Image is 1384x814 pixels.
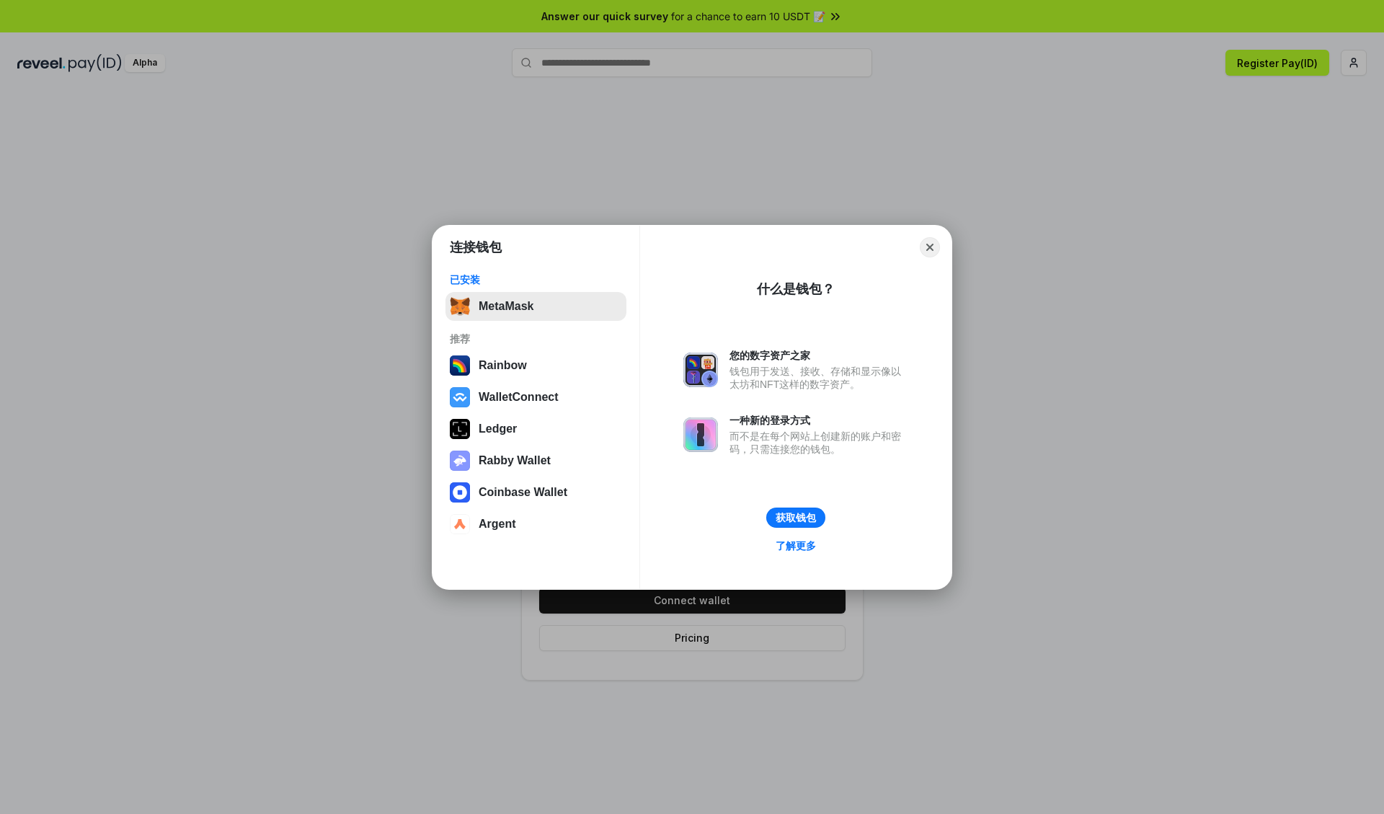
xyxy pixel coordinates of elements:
[450,273,622,286] div: 已安装
[450,451,470,471] img: svg+xml,%3Csvg%20xmlns%3D%22http%3A%2F%2Fwww.w3.org%2F2000%2Fsvg%22%20fill%3D%22none%22%20viewBox...
[479,423,517,435] div: Ledger
[445,446,626,475] button: Rabby Wallet
[766,508,825,528] button: 获取钱包
[450,514,470,534] img: svg+xml,%3Csvg%20width%3D%2228%22%20height%3D%2228%22%20viewBox%3D%220%200%2028%2028%22%20fill%3D...
[450,482,470,503] img: svg+xml,%3Csvg%20width%3D%2228%22%20height%3D%2228%22%20viewBox%3D%220%200%2028%2028%22%20fill%3D...
[450,239,502,256] h1: 连接钱包
[450,355,470,376] img: svg+xml,%3Csvg%20width%3D%22120%22%20height%3D%22120%22%20viewBox%3D%220%200%20120%20120%22%20fil...
[445,292,626,321] button: MetaMask
[479,486,567,499] div: Coinbase Wallet
[445,415,626,443] button: Ledger
[729,430,908,456] div: 而不是在每个网站上创建新的账户和密码，只需连接您的钱包。
[445,383,626,412] button: WalletConnect
[445,478,626,507] button: Coinbase Wallet
[445,351,626,380] button: Rainbow
[683,353,718,387] img: svg+xml,%3Csvg%20xmlns%3D%22http%3A%2F%2Fwww.w3.org%2F2000%2Fsvg%22%20fill%3D%22none%22%20viewBox...
[479,391,559,404] div: WalletConnect
[450,419,470,439] img: svg+xml,%3Csvg%20xmlns%3D%22http%3A%2F%2Fwww.w3.org%2F2000%2Fsvg%22%20width%3D%2228%22%20height%3...
[479,359,527,372] div: Rainbow
[683,417,718,452] img: svg+xml,%3Csvg%20xmlns%3D%22http%3A%2F%2Fwww.w3.org%2F2000%2Fsvg%22%20fill%3D%22none%22%20viewBox...
[767,536,825,555] a: 了解更多
[757,280,835,298] div: 什么是钱包？
[776,539,816,552] div: 了解更多
[729,365,908,391] div: 钱包用于发送、接收、存储和显示像以太坊和NFT这样的数字资产。
[776,511,816,524] div: 获取钱包
[445,510,626,539] button: Argent
[450,332,622,345] div: 推荐
[920,237,940,257] button: Close
[729,349,908,362] div: 您的数字资产之家
[479,300,533,313] div: MetaMask
[479,518,516,531] div: Argent
[729,414,908,427] div: 一种新的登录方式
[450,296,470,317] img: svg+xml,%3Csvg%20fill%3D%22none%22%20height%3D%2233%22%20viewBox%3D%220%200%2035%2033%22%20width%...
[450,387,470,407] img: svg+xml,%3Csvg%20width%3D%2228%22%20height%3D%2228%22%20viewBox%3D%220%200%2028%2028%22%20fill%3D...
[479,454,551,467] div: Rabby Wallet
